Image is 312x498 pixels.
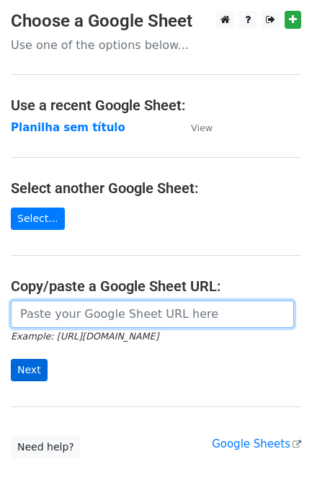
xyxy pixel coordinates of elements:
input: Next [11,359,48,381]
h4: Copy/paste a Google Sheet URL: [11,277,301,295]
small: View [191,123,213,133]
p: Use one of the options below... [11,37,301,53]
small: Example: [URL][DOMAIN_NAME] [11,331,159,342]
a: View [177,121,213,134]
h4: Select another Google Sheet: [11,179,301,197]
a: Select... [11,208,65,230]
h4: Use a recent Google Sheet: [11,97,301,114]
a: Google Sheets [212,437,301,450]
input: Paste your Google Sheet URL here [11,301,294,328]
a: Planilha sem título [11,121,125,134]
h3: Choose a Google Sheet [11,11,301,32]
iframe: Chat Widget [240,429,312,498]
a: Need help? [11,436,81,458]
